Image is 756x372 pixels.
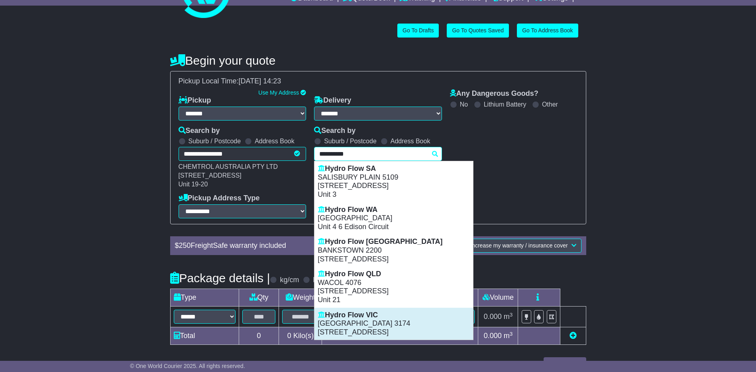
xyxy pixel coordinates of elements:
[569,332,577,340] a: Add new item
[484,332,502,340] span: 0.000
[318,182,470,190] p: [STREET_ADDRESS]
[279,289,322,307] td: Weight
[318,223,470,232] p: Unit 4 6 Edison Circuit
[318,246,470,255] p: BANKSTOWN 2200
[318,214,470,223] p: [GEOGRAPHIC_DATA]
[447,24,509,38] a: Go To Quotes Saved
[318,328,470,337] p: [STREET_ADDRESS]
[170,327,239,345] td: Total
[504,332,513,340] span: m
[510,331,513,337] sup: 3
[318,237,470,246] p: Hydro Flow [GEOGRAPHIC_DATA]
[170,271,270,285] h4: Package details |
[239,77,281,85] span: [DATE] 14:23
[179,127,220,135] label: Search by
[179,163,278,170] span: CHEMTROL AUSTRALIA PTY LTD
[484,313,502,321] span: 0.000
[504,313,513,321] span: m
[460,101,468,108] label: No
[318,270,470,279] p: Hydro Flow QLD
[544,357,586,371] button: Get Quotes
[170,54,586,67] h4: Begin your quote
[287,332,291,340] span: 0
[239,289,279,307] td: Qty
[318,164,470,173] p: Hydro Flow SA
[510,312,513,318] sup: 3
[279,327,322,345] td: Kilo(s)
[179,241,191,249] span: 250
[465,239,581,253] button: Increase my warranty / insurance cover
[324,137,377,145] label: Suburb / Postcode
[318,296,470,305] p: Unit 21
[318,190,470,199] p: Unit 3
[318,206,470,214] p: Hydro Flow WA
[130,363,245,369] span: © One World Courier 2025. All rights reserved.
[314,96,351,105] label: Delivery
[542,101,558,108] label: Other
[175,77,582,86] div: Pickup Local Time:
[470,242,567,249] span: Increase my warranty / insurance cover
[314,127,355,135] label: Search by
[258,89,299,96] a: Use My Address
[391,137,430,145] label: Address Book
[484,101,526,108] label: Lithium Battery
[255,137,295,145] label: Address Book
[239,327,279,345] td: 0
[450,89,538,98] label: Any Dangerous Goods?
[170,289,239,307] td: Type
[318,255,470,264] p: [STREET_ADDRESS]
[179,181,208,188] span: Unit 19-20
[179,96,211,105] label: Pickup
[313,276,326,285] label: lb/in
[318,173,470,182] p: SALISBURY PLAIN 5109
[318,279,470,287] p: WACOL 4076
[517,24,578,38] a: Go To Address Book
[179,172,242,179] span: [STREET_ADDRESS]
[179,194,260,203] label: Pickup Address Type
[171,241,401,250] div: $ FreightSafe warranty included
[318,311,470,320] p: Hydro Flow VIC
[318,287,470,296] p: [STREET_ADDRESS]
[189,137,241,145] label: Suburb / Postcode
[478,289,518,307] td: Volume
[397,24,439,38] a: Go To Drafts
[280,276,299,285] label: kg/cm
[318,319,470,328] p: [GEOGRAPHIC_DATA] 3174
